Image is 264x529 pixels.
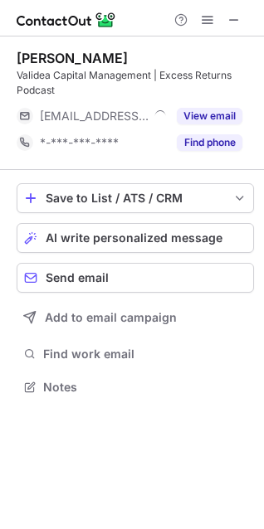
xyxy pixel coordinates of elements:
[17,376,254,399] button: Notes
[17,183,254,213] button: save-profile-one-click
[17,342,254,366] button: Find work email
[46,192,225,205] div: Save to List / ATS / CRM
[177,134,242,151] button: Reveal Button
[43,380,247,395] span: Notes
[40,109,149,124] span: [EMAIL_ADDRESS][DOMAIN_NAME]
[17,10,116,30] img: ContactOut v5.3.10
[46,271,109,284] span: Send email
[17,50,128,66] div: [PERSON_NAME]
[46,231,222,245] span: AI write personalized message
[17,68,254,98] div: Validea Capital Management | Excess Returns Podcast
[43,347,247,362] span: Find work email
[45,311,177,324] span: Add to email campaign
[177,108,242,124] button: Reveal Button
[17,223,254,253] button: AI write personalized message
[17,263,254,293] button: Send email
[17,303,254,332] button: Add to email campaign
